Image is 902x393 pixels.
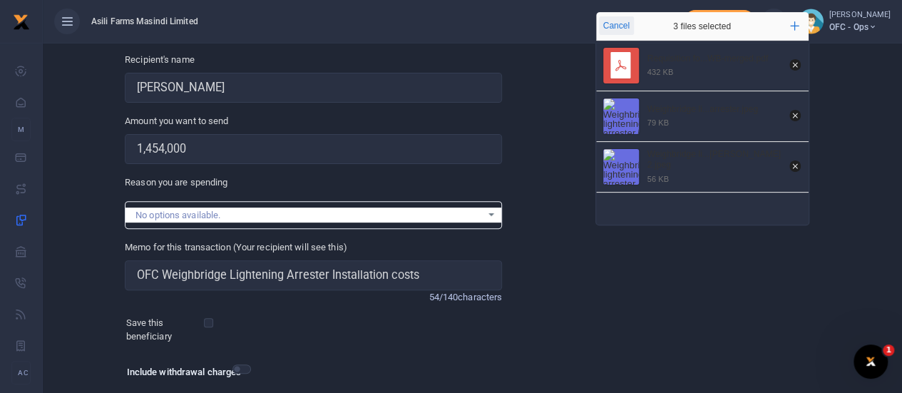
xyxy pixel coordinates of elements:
img: profile-user [798,9,824,34]
div: 79 KB [647,118,669,128]
span: Asili Farms Masindi Limited [86,15,204,28]
small: [PERSON_NAME] [829,9,891,21]
div: No options available. [135,208,481,223]
a: logo-small logo-large logo-large [13,16,30,26]
label: Amount you want to send [125,114,228,128]
div: 432 KB [647,67,674,77]
label: Save this beneficiary [126,316,207,344]
button: Remove file [787,158,803,174]
li: Ac [11,361,31,384]
img: Weighbridge lightening arrester.jpeg [603,98,639,134]
input: Enter extra information [125,260,502,290]
input: UGX [125,134,502,164]
li: Toup your wallet [684,10,755,34]
div: Weighbridge lightening arrester 2.jpeg [647,149,781,171]
label: Recipient's name [125,53,195,67]
label: Reason you are spending [125,175,227,190]
div: File Uploader [595,11,809,225]
label: Memo for this transaction (Your recipient will see this) [125,240,347,255]
iframe: Intercom live chat [854,344,888,379]
h6: Include withdrawal charges [127,367,245,378]
li: M [11,118,31,141]
button: Cancel [599,16,634,35]
button: Add more files [784,16,805,36]
span: Add money [684,10,755,34]
span: 54/140 [429,292,458,302]
button: Remove file [787,108,803,123]
span: characters [458,292,502,302]
span: 1 [883,344,894,356]
span: OFC - Ops [829,21,891,34]
input: Loading name... [125,73,502,103]
button: Remove file [787,57,803,73]
img: Weighbridge lightening arrester 2.jpeg [603,149,639,185]
div: 56 KB [647,174,669,184]
a: profile-user [PERSON_NAME] OFC - Ops [798,9,891,34]
img: logo-small [13,14,30,31]
div: Weighbridge lightening arrester.jpeg [647,104,781,116]
div: 3 files selected [642,12,763,41]
div: Requisition for Earthing Materials at OFC WB-merged.pdf [647,53,781,65]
